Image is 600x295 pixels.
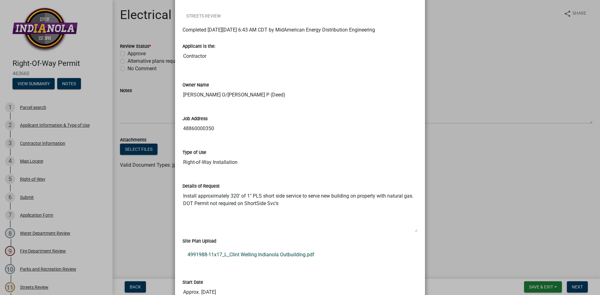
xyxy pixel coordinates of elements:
span: Completed [DATE][DATE] 6:43 AM CDT by MidAmerican Energy Distribution Engineering [182,27,375,33]
label: Type of Use [182,150,206,155]
a: Streets Review [182,7,224,27]
label: Start Date [182,280,203,285]
label: Owner Name [182,83,209,87]
label: Applicant is the: [182,44,215,49]
label: Job Address [182,117,207,121]
textarea: Install approximately 320' of 1" PLS short side service to serve new building on property with na... [182,190,417,232]
a: 4991988-11x17_L_Clint Welling Indianola Outbuilding.pdf [182,247,417,262]
label: Details of Request [182,184,220,189]
label: Site Plan Upload [182,239,216,243]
